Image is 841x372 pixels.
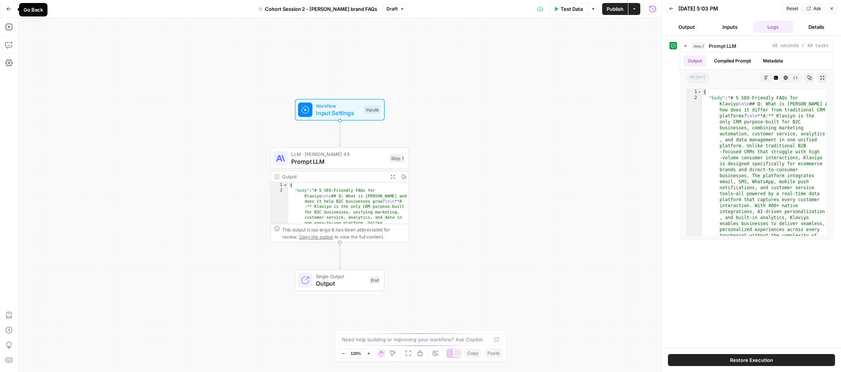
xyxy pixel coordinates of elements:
span: Workflow [316,102,360,109]
button: Inputs [710,21,750,33]
span: Prompt LLM [291,157,385,166]
button: Paste [484,348,503,358]
span: Toggle code folding, rows 1 through 4 [697,89,702,95]
div: 1 [271,182,288,188]
div: Go Back [24,6,43,13]
span: LLM · [PERSON_NAME] 4.5 [291,151,385,158]
span: Cohort Session 2 - [PERSON_NAME] brand FAQs [265,5,377,13]
div: LLM · [PERSON_NAME] 4.5Prompt LLMStep 1Output{ "body":"# 5 SEO-Friendly FAQs for Klaviyo\n\n## Q:... [270,147,409,242]
button: Logs [753,21,794,33]
span: Test Data [561,5,583,13]
span: Output [316,279,365,288]
button: Output [683,55,706,67]
button: Test Data [549,3,587,15]
button: Output [666,21,707,33]
button: Draft [383,4,408,14]
span: Prompt LLM [709,42,736,50]
div: Step 1 [389,154,405,162]
div: This output is too large & has been abbreviated for review. to view the full content. [282,226,405,240]
button: Metadata [758,55,788,67]
button: Cohort Session 2 - [PERSON_NAME] brand FAQs [254,3,382,15]
button: Reset [783,4,802,13]
span: Paste [487,350,500,357]
div: 40 seconds / 49 tasks [680,52,833,239]
span: object [686,73,709,83]
span: Publish [607,5,623,13]
button: Ask [803,4,825,13]
span: Copy [467,350,478,357]
span: Input Settings [316,108,360,117]
button: Compiled Prompt [709,55,755,67]
button: Copy [464,348,481,358]
div: Output [282,173,385,180]
button: Publish [602,3,628,15]
button: Details [796,21,837,33]
g: Edge from step_1 to end [338,243,341,269]
div: 1 [687,89,702,95]
span: 40 seconds / 49 tasks [772,43,829,49]
g: Edge from start to step_1 [338,120,341,147]
span: Reset [786,5,798,12]
span: Restore Execution [730,356,773,364]
button: Restore Execution [668,354,835,366]
button: 40 seconds / 49 tasks [680,40,833,52]
span: Ask [813,5,821,12]
div: WorkflowInput SettingsInputs [270,99,409,121]
span: step_1 [691,42,706,50]
div: Inputs [364,106,381,114]
span: Toggle code folding, rows 1 through 3 [283,182,288,188]
span: Copy the output [299,234,333,239]
span: Single Output [316,273,365,280]
div: Single OutputOutputEnd [270,270,409,291]
span: Draft [386,6,398,12]
span: 120% [351,350,361,356]
div: End [369,276,381,285]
